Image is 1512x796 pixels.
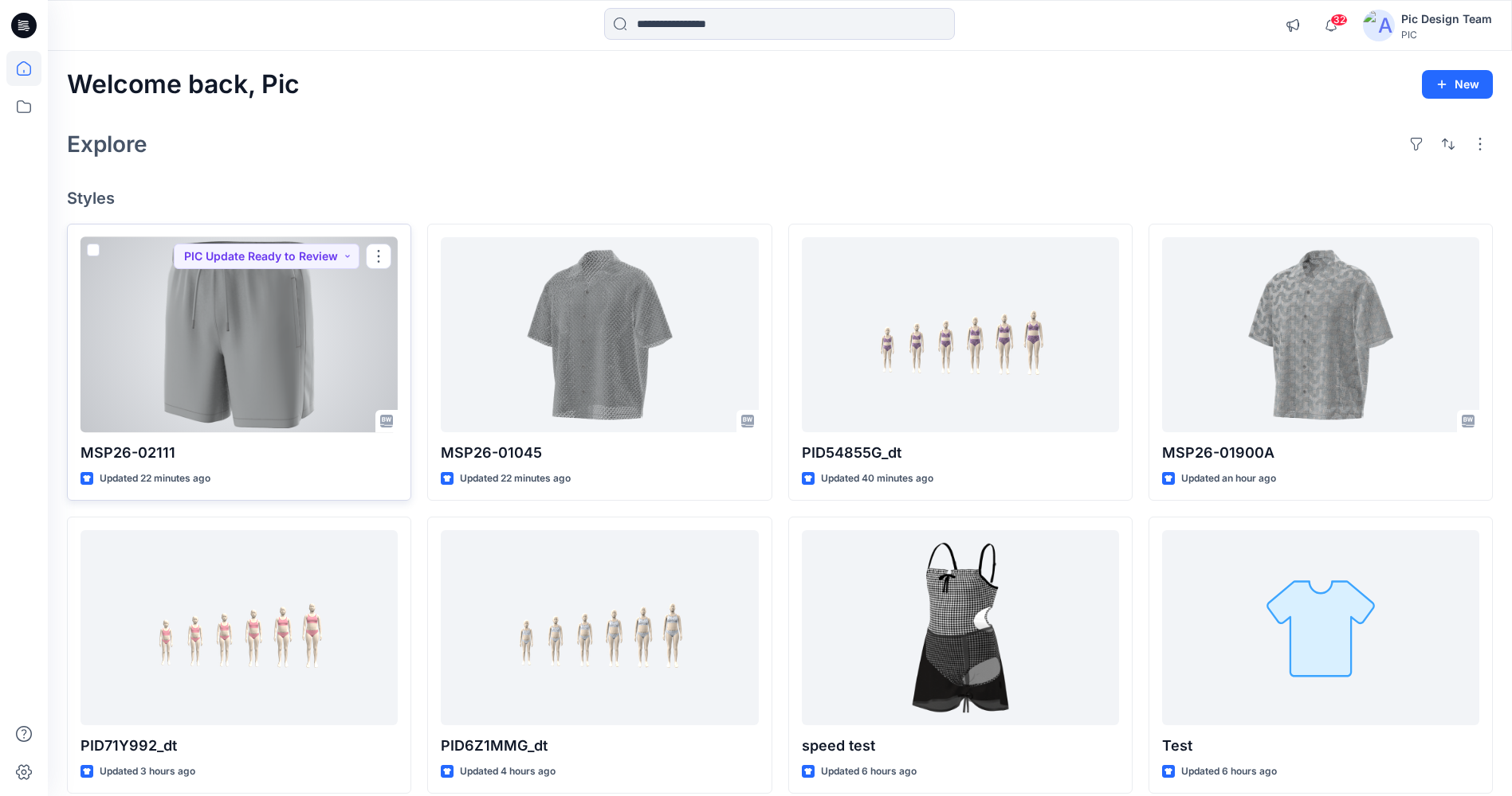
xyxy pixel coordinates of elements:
div: PIC [1401,29,1492,41]
p: Updated 22 minutes ago [460,470,571,487]
p: PID71Y992_dt [81,735,398,757]
p: Test [1162,735,1479,757]
a: speed test [802,530,1119,725]
h2: Welcome back, Pic [67,70,300,99]
p: Updated 40 minutes ago [821,470,933,487]
span: 32 [1330,14,1348,26]
p: MSP26-02111 [81,442,398,464]
a: MSP26-02111 [81,237,398,432]
div: Pic Design Team [1401,10,1492,29]
p: Updated 4 hours ago [460,763,556,780]
p: MSP26-01900A [1162,442,1479,464]
p: PID54855G_dt [802,442,1119,464]
p: Updated an hour ago [1181,470,1276,487]
p: speed test [802,735,1119,757]
p: Updated 22 minutes ago [100,470,210,487]
h2: Explore [67,131,147,157]
p: Updated 6 hours ago [1181,763,1277,780]
h4: Styles [67,189,1493,208]
a: MSP26-01045 [441,237,758,432]
button: New [1422,70,1493,99]
p: PID6Z1MMG_dt [441,735,758,757]
p: MSP26-01045 [441,442,758,464]
a: Test [1162,530,1479,725]
p: Updated 6 hours ago [821,763,917,780]
a: MSP26-01900A [1162,237,1479,432]
a: PID71Y992_dt [81,530,398,725]
p: Updated 3 hours ago [100,763,195,780]
a: PID54855G_dt [802,237,1119,432]
a: PID6Z1MMG_dt [441,530,758,725]
img: avatar [1363,10,1395,41]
